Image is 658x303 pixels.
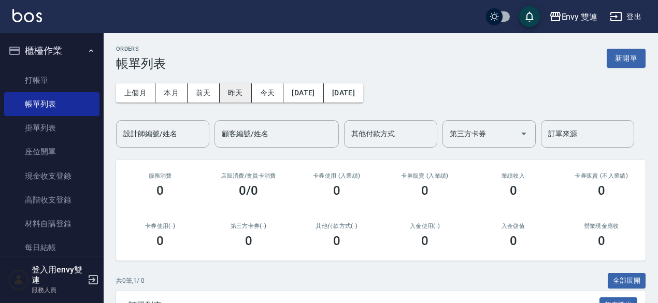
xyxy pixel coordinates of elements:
h3: 0/0 [239,183,258,198]
button: save [519,6,540,27]
a: 掛單列表 [4,116,99,140]
h3: 0 [510,234,517,248]
h3: 0 [421,183,428,198]
h2: 其他付款方式(-) [305,223,368,229]
button: 新開單 [607,49,646,68]
a: 新開單 [607,53,646,63]
h2: 卡券販賣 (入業績) [393,172,456,179]
button: 櫃檯作業 [4,37,99,64]
button: [DATE] [283,83,323,103]
h3: 0 [598,183,605,198]
h2: 店販消費 /會員卡消費 [217,172,280,179]
p: 共 0 筆, 1 / 0 [116,276,145,285]
button: 前天 [188,83,220,103]
div: Envy 雙連 [562,10,598,23]
img: Person [8,269,29,290]
button: 登出 [606,7,646,26]
h3: 0 [598,234,605,248]
h3: 0 [510,183,517,198]
h2: 卡券販賣 (不入業績) [570,172,633,179]
h5: 登入用envy雙連 [32,265,84,285]
button: Envy 雙連 [545,6,602,27]
a: 材料自購登錄 [4,212,99,236]
button: [DATE] [324,83,363,103]
h2: ORDERS [116,46,166,52]
h3: 0 [245,234,252,248]
h2: 卡券使用 (入業績) [305,172,368,179]
h2: 卡券使用(-) [128,223,192,229]
a: 打帳單 [4,68,99,92]
a: 現金收支登錄 [4,164,99,188]
h2: 營業現金應收 [570,223,633,229]
button: 上個月 [116,83,155,103]
h3: 0 [333,183,340,198]
button: Open [516,125,532,142]
button: 本月 [155,83,188,103]
h2: 入金儲值 [481,223,545,229]
button: 今天 [252,83,284,103]
h2: 業績收入 [481,172,545,179]
h3: 帳單列表 [116,56,166,71]
a: 高階收支登錄 [4,188,99,212]
a: 每日結帳 [4,236,99,259]
h3: 0 [421,234,428,248]
p: 服務人員 [32,285,84,295]
h2: 第三方卡券(-) [217,223,280,229]
button: 昨天 [220,83,252,103]
h3: 0 [156,183,164,198]
h3: 0 [333,234,340,248]
img: Logo [12,9,42,22]
button: 全部展開 [608,273,646,289]
h3: 0 [156,234,164,248]
a: 座位開單 [4,140,99,164]
h3: 服務消費 [128,172,192,179]
h2: 入金使用(-) [393,223,456,229]
a: 帳單列表 [4,92,99,116]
